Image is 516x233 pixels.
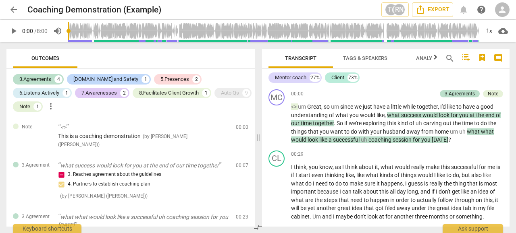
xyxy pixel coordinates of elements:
button: Add TOC [460,52,472,65]
div: 1 [202,89,210,97]
span: . [310,213,312,220]
span: , [378,164,381,170]
div: 5.Presences [160,75,189,83]
span: , [493,197,495,203]
span: together [417,103,438,110]
span: you [350,112,360,118]
span: Analytics [416,55,443,61]
span: Export [416,5,449,14]
span: while [403,103,417,110]
span: at [379,213,385,220]
span: what [467,128,481,135]
span: do [481,120,488,126]
span: three [415,213,429,220]
span: Note [22,124,32,130]
div: 3.Agreements [19,75,51,83]
span: to [446,172,453,178]
span: like [319,136,329,143]
span: the [488,120,496,126]
span: just [363,103,373,110]
p: <> [58,123,229,132]
span: 00:23 [236,214,248,221]
span: compare_arrows [253,223,263,232]
span: would [395,164,411,170]
div: Keyboard shortcuts [13,224,81,233]
span: of [329,112,335,118]
div: 1 [62,89,71,97]
span: need [350,197,364,203]
span: ? [448,136,451,143]
div: 1 [141,75,150,83]
span: good [481,103,493,110]
span: through [454,197,476,203]
span: idea [451,205,463,211]
span: got [375,205,385,211]
span: like [447,103,456,110]
span: and [420,188,431,195]
span: is [479,180,484,187]
span: help [476,5,486,14]
span: a [329,136,333,143]
div: Mentor coach [275,74,306,82]
span: what [335,112,350,118]
span: the [427,205,437,211]
span: time [462,120,474,126]
span: of [394,172,401,178]
div: 73% [347,74,358,82]
span: time [301,120,313,126]
span: like [356,172,366,178]
span: successful [333,136,361,143]
div: 1 [33,103,42,111]
span: make [350,180,364,187]
span: we [354,103,363,110]
span: Filler word [450,128,459,135]
span: out [443,120,453,126]
span: maybe [336,213,354,220]
span: like [346,172,354,178]
span: I [436,188,439,195]
span: . [334,120,337,126]
span: / 8:00 [34,28,48,34]
span: this [387,120,397,126]
div: Auto Qs [221,89,239,97]
span: , [385,112,387,118]
span: understanding [291,112,329,118]
span: cloud_download [498,26,508,36]
span: as [335,164,342,170]
span: but [462,172,471,178]
span: Outcomes [31,55,59,61]
div: 3.Agreements [445,90,475,97]
span: , [403,180,405,187]
span: also [471,172,483,178]
span: to [344,128,351,135]
span: our [291,120,301,126]
span: so [324,103,331,110]
span: exploring [363,120,387,126]
span: things [401,172,418,178]
span: about [359,164,375,170]
button: Export [412,2,453,17]
span: this [379,188,390,195]
span: of [490,188,495,195]
div: Client [331,74,344,82]
span: more_vert [46,101,56,111]
span: it [495,197,498,203]
span: happen [370,197,390,203]
span: have [463,103,476,110]
span: or [449,213,456,220]
span: know [319,164,333,170]
span: end [485,112,496,118]
span: a [476,103,481,110]
span: the [444,180,453,187]
span: you [320,128,330,135]
span: thing [453,180,467,187]
button: Volume [50,24,65,38]
span: volume_up [53,26,62,36]
span: would [418,172,434,178]
span: my [478,205,487,211]
span: cabinet [291,213,310,220]
div: 27% [310,74,320,82]
span: the [453,120,462,126]
span: do [453,172,459,178]
span: Great [307,103,321,110]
